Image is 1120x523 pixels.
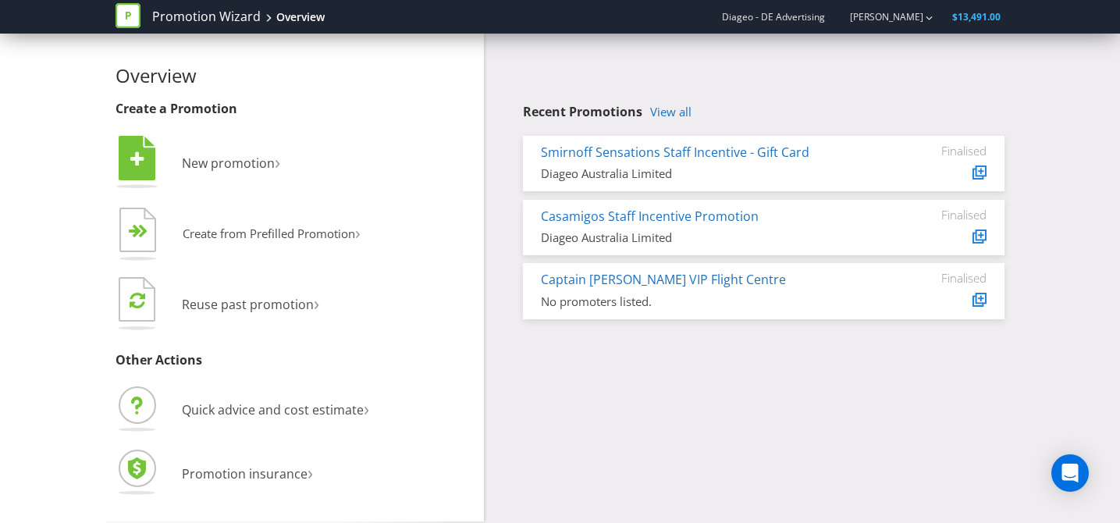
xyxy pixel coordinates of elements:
tspan:  [130,151,144,168]
tspan:  [138,224,148,239]
span: New promotion [182,155,275,172]
span: › [314,290,319,315]
a: Promotion insurance› [116,465,313,482]
div: Open Intercom Messenger [1051,454,1089,492]
span: Recent Promotions [523,103,642,120]
tspan:  [130,291,145,309]
div: Finalised [893,208,987,222]
div: No promoters listed. [541,294,869,310]
span: › [275,148,280,174]
h3: Other Actions [116,354,473,368]
span: $13,491.00 [952,10,1001,23]
a: [PERSON_NAME] [834,10,923,23]
a: Casamigos Staff Incentive Promotion [541,208,759,225]
span: › [308,459,313,485]
a: Smirnoff Sensations Staff Incentive - Gift Card [541,144,809,161]
div: Diageo Australia Limited [541,229,869,246]
h3: Create a Promotion [116,102,473,116]
h2: Overview [116,66,473,86]
span: Reuse past promotion [182,296,314,313]
a: Promotion Wizard [152,8,261,26]
div: Overview [276,9,325,25]
span: Promotion insurance [182,465,308,482]
span: › [355,220,361,244]
span: Create from Prefilled Promotion [183,226,355,241]
span: › [364,395,369,421]
a: View all [650,105,692,119]
div: Finalised [893,271,987,285]
button: Create from Prefilled Promotion› [116,204,361,266]
a: Quick advice and cost estimate› [116,401,369,418]
a: Captain [PERSON_NAME] VIP Flight Centre [541,271,786,288]
div: Finalised [893,144,987,158]
span: Quick advice and cost estimate [182,401,364,418]
span: Diageo - DE Advertising [722,10,825,23]
div: Diageo Australia Limited [541,165,869,182]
